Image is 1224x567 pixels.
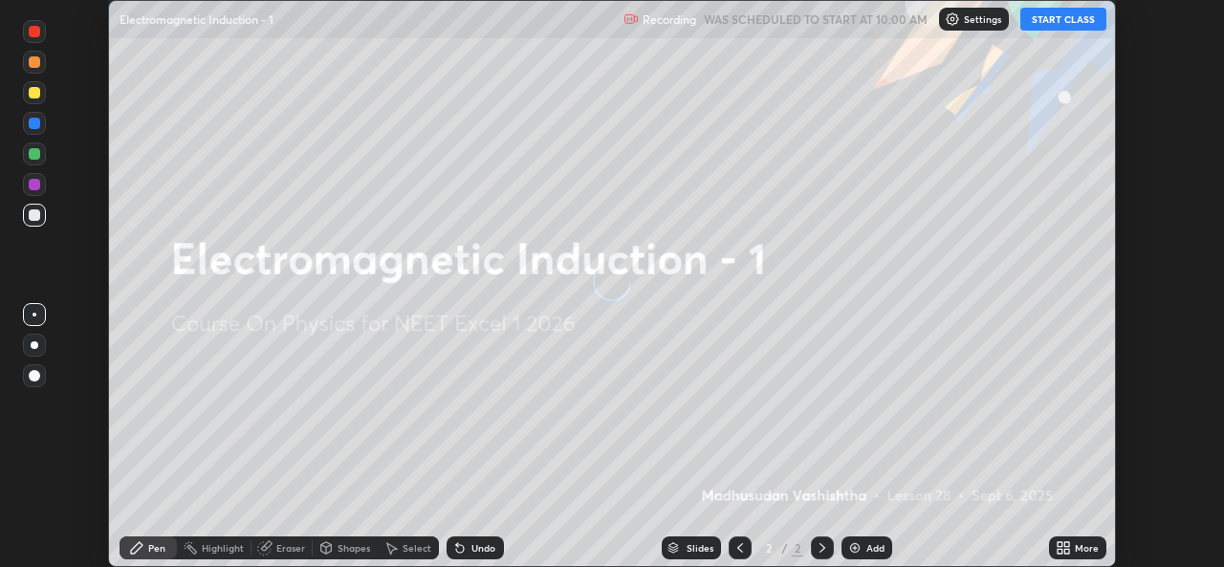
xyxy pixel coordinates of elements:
p: Recording [643,12,696,27]
div: More [1075,543,1099,553]
div: Select [403,543,431,553]
div: Slides [687,543,713,553]
div: Pen [148,543,165,553]
div: / [782,542,788,554]
div: Add [866,543,885,553]
p: Settings [964,14,1001,24]
h5: WAS SCHEDULED TO START AT 10:00 AM [704,11,928,28]
div: Shapes [338,543,370,553]
div: Undo [471,543,495,553]
img: recording.375f2c34.svg [623,11,639,27]
button: START CLASS [1020,8,1106,31]
div: Eraser [276,543,305,553]
p: Electromagnetic Induction - 1 [120,11,273,27]
img: class-settings-icons [945,11,960,27]
div: 2 [759,542,778,554]
div: Highlight [202,543,244,553]
img: add-slide-button [847,540,863,556]
div: 2 [792,539,803,556]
